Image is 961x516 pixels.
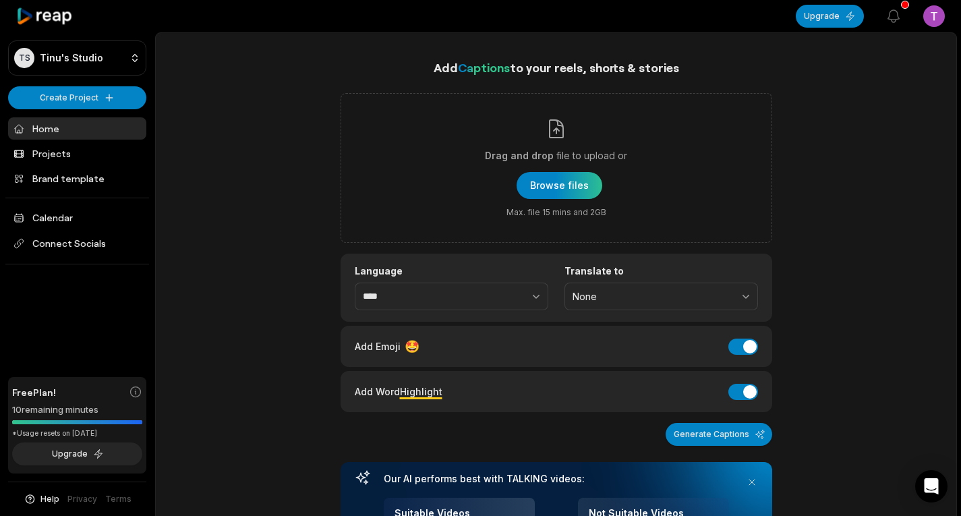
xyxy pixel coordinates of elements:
[517,172,602,199] button: Drag and dropfile to upload orMax. file 15 mins and 2GB
[573,291,731,303] span: None
[24,493,59,505] button: Help
[67,493,97,505] a: Privacy
[355,339,401,353] span: Add Emoji
[40,493,59,505] span: Help
[12,428,142,438] div: *Usage resets on [DATE]
[12,442,142,465] button: Upgrade
[105,493,132,505] a: Terms
[666,423,772,446] button: Generate Captions
[12,403,142,417] div: 10 remaining minutes
[8,86,146,109] button: Create Project
[384,473,729,485] h3: Our AI performs best with TALKING videos:
[8,231,146,256] span: Connect Socials
[355,382,442,401] div: Add Word
[14,48,34,68] div: TS
[8,167,146,190] a: Brand template
[405,337,419,355] span: 🤩
[796,5,864,28] button: Upgrade
[8,117,146,140] a: Home
[8,206,146,229] a: Calendar
[12,385,56,399] span: Free Plan!
[556,148,627,164] span: file to upload or
[8,142,146,165] a: Projects
[564,283,758,311] button: None
[40,52,103,64] p: Tinu's Studio
[564,265,758,277] label: Translate to
[458,60,510,75] span: Captions
[341,58,772,77] h1: Add to your reels, shorts & stories
[485,148,554,164] span: Drag and drop
[915,470,948,503] div: Open Intercom Messenger
[506,207,606,218] span: Max. file 15 mins and 2GB
[400,386,442,397] span: Highlight
[355,265,548,277] label: Language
